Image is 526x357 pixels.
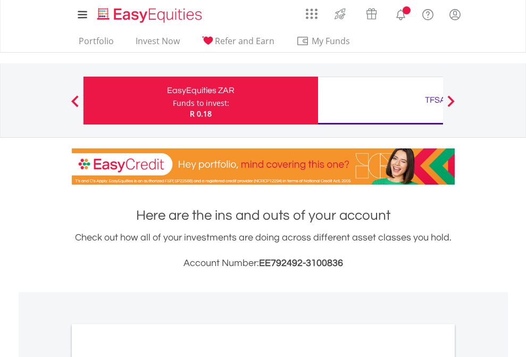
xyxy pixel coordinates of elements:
h1: Here are the ins and outs of your account [72,206,455,225]
a: Notifications [387,3,414,24]
img: EasyCredit Promotion Banner [72,148,455,185]
span: EE792492-3100836 [259,258,343,268]
a: Home page [93,3,206,24]
a: Refer and Earn [197,36,279,52]
img: thrive-v2.svg [331,5,349,22]
a: My Profile [441,3,469,26]
span: My Funds [296,34,366,48]
a: AppsGrid [299,3,324,20]
a: Portfolio [74,36,118,52]
img: EasyEquities_Logo.png [95,6,206,24]
a: Vouchers [356,3,387,22]
a: Invest Now [131,36,184,52]
button: Next [440,101,462,111]
div: Funds to invest: [173,98,229,109]
button: Previous [64,101,86,111]
img: vouchers-v2.svg [363,5,380,22]
img: grid-menu-icon.svg [306,8,318,20]
h3: Account Number: [72,256,455,271]
div: EasyEquities ZAR [90,83,312,98]
span: R 0.18 [190,109,212,119]
div: Check out how all of your investments are doing across different asset classes you hold. [72,230,455,271]
a: FAQ's and Support [414,3,441,24]
span: Refer and Earn [215,35,274,47]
